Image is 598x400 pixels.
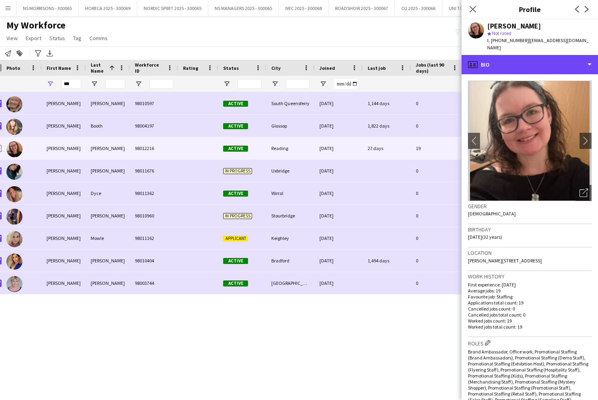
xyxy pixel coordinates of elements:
span: [DEMOGRAPHIC_DATA] [468,211,516,217]
div: 19 [411,137,463,159]
span: Active [223,101,248,107]
img: Amy Duffy [6,164,22,180]
div: [PERSON_NAME] [42,137,86,159]
span: Rating [183,65,198,71]
span: In progress [223,213,252,219]
div: 0 [411,115,463,137]
div: [PERSON_NAME] [86,272,130,294]
div: 1,494 days [363,250,411,272]
div: 98010597 [130,92,178,114]
div: [PERSON_NAME] [42,250,86,272]
span: Last Name [91,62,106,74]
span: Active [223,123,248,129]
div: [DATE] [315,137,363,159]
div: [DATE] [315,115,363,137]
div: Bradford [266,250,315,272]
span: Workforce ID [135,62,164,74]
a: Status [46,33,68,43]
span: Jobs (last 90 days) [416,62,449,74]
a: Export [22,33,45,43]
div: 98011362 [130,182,178,204]
img: Amy Booth [6,119,22,135]
div: 0 [411,250,463,272]
div: 98003744 [130,272,178,294]
div: Reading [266,137,315,159]
p: Worked jobs count: 19 [468,318,592,324]
div: Glossop [266,115,315,137]
div: Mowle [86,227,130,249]
p: Worked jobs total count: 19 [468,324,592,330]
button: NS MORRISONS - 300065 [16,0,79,16]
input: Workforce ID Filter Input [149,79,173,89]
div: [PERSON_NAME] [86,137,130,159]
h3: Profile [462,4,598,14]
div: Keighley [266,227,315,249]
a: Tag [70,33,85,43]
button: UNI TOUR - 300067 [442,0,494,16]
button: Open Filter Menu [47,80,54,87]
p: Average jobs: 19 [468,288,592,294]
div: [DATE] [315,182,363,204]
span: Tag [73,35,81,42]
div: 1,144 days [363,92,411,114]
div: Stourbridge [266,205,315,227]
div: 98011676 [130,160,178,182]
div: [PERSON_NAME] [42,115,86,137]
div: 0 [411,272,463,294]
button: NORDIC SPIRIT 2025 - 300065 [137,0,208,16]
p: Cancelled jobs total count: 0 [468,312,592,318]
span: Applicant [223,236,248,242]
div: 27 days [363,137,411,159]
span: Photo [6,65,20,71]
span: Last job [368,65,386,71]
span: Active [223,258,248,264]
div: [PERSON_NAME] [42,160,86,182]
app-action-btn: Export XLSX [45,49,55,58]
span: t. [PHONE_NUMBER] [487,37,529,43]
img: Amy Qureshi [6,254,22,270]
h3: Location [468,249,592,256]
span: Comms [89,35,108,42]
button: NS MANAGERS 2025 - 300065 [208,0,279,16]
img: Amy Jenkinson [6,209,22,225]
div: [PERSON_NAME] [86,205,130,227]
img: Amy Spencer [6,276,22,292]
div: Wirral [266,182,315,204]
div: Bio [462,55,598,74]
span: Status [223,65,239,71]
p: First experience: [DATE] [468,282,592,288]
span: Active [223,280,248,286]
span: Status [49,35,65,42]
div: [PERSON_NAME] [42,227,86,249]
span: [PERSON_NAME][STREET_ADDRESS] [468,258,542,264]
div: 98004197 [130,115,178,137]
div: [DATE] [315,250,363,272]
div: 98012216 [130,137,178,159]
img: Amy Mowle [6,231,22,247]
app-action-btn: Notify workforce [3,49,13,58]
button: Open Filter Menu [223,80,230,87]
div: Booth [86,115,130,137]
div: Uxbridge [266,160,315,182]
span: | [EMAIL_ADDRESS][DOMAIN_NAME] [487,37,589,51]
div: 98011162 [130,227,178,249]
div: 98010960 [130,205,178,227]
img: Amy Dyce [6,186,22,202]
button: NEC 2025 - 300068 [279,0,329,16]
h3: Gender [468,203,592,210]
span: Active [223,146,248,152]
p: Favourite job: Staffing [468,294,592,300]
span: View [6,35,18,42]
div: 0 [411,160,463,182]
button: Open Filter Menu [271,80,279,87]
div: 0 [411,227,463,249]
div: 98010404 [130,250,178,272]
div: [GEOGRAPHIC_DATA] [266,272,315,294]
button: ROADSHOW 2025 - 300067 [329,0,395,16]
div: [PERSON_NAME] [487,22,541,30]
p: Applications total count: 19 [468,300,592,306]
div: [PERSON_NAME] [86,160,130,182]
div: [DATE] [315,160,363,182]
h3: Work history [468,273,592,280]
img: Amy Colburn [6,141,22,157]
